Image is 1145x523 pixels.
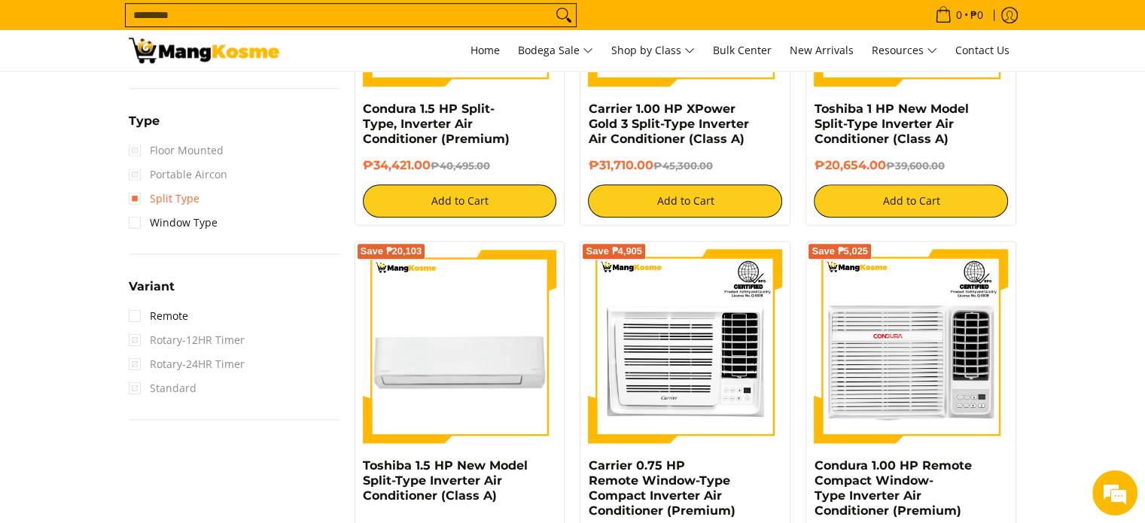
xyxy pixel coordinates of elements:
a: Shop by Class [604,30,702,71]
img: Condura 1.00 HP Remote Compact Window-Type Inverter Air Conditioner (Premium) [814,249,1008,443]
h6: ₱34,421.00 [363,158,557,173]
span: Bodega Sale [518,41,593,60]
span: Save ₱20,103 [361,247,422,256]
span: Portable Aircon [129,163,227,187]
a: Condura 1.5 HP Split-Type, Inverter Air Conditioner (Premium) [363,102,510,146]
h6: ₱31,710.00 [588,158,782,173]
img: Carrier 0.75 HP Remote Window-Type Compact Inverter Air Conditioner (Premium) [588,249,782,443]
span: Rotary-24HR Timer [129,352,245,376]
summary: Open [129,281,175,304]
a: Carrier 1.00 HP XPower Gold 3 Split-Type Inverter Air Conditioner (Class A) [588,102,748,146]
nav: Main Menu [294,30,1017,71]
span: Resources [872,41,937,60]
span: ₱0 [968,10,985,20]
h6: ₱20,654.00 [814,158,1008,173]
summary: Open [129,115,160,138]
span: Bulk Center [713,43,772,57]
a: Condura 1.00 HP Remote Compact Window-Type Inverter Air Conditioner (Premium) [814,458,971,518]
a: New Arrivals [782,30,861,71]
del: ₱40,495.00 [431,160,490,172]
a: Carrier 0.75 HP Remote Window-Type Compact Inverter Air Conditioner (Premium) [588,458,735,518]
span: Floor Mounted [129,138,224,163]
span: Standard [129,376,196,400]
button: Add to Cart [363,184,557,217]
img: Toshiba 1.5 HP New Model Split-Type Inverter Air Conditioner (Class A) [363,249,557,443]
img: Bodega Sale Aircon l Mang Kosme: Home Appliances Warehouse Sale [129,38,279,63]
button: Search [552,4,576,26]
span: Save ₱5,025 [812,247,868,256]
a: Remote [129,304,188,328]
span: 0 [954,10,964,20]
span: Shop by Class [611,41,695,60]
a: Home [463,30,507,71]
span: New Arrivals [790,43,854,57]
del: ₱45,300.00 [653,160,712,172]
a: Split Type [129,187,199,211]
button: Add to Cart [588,184,782,217]
button: Add to Cart [814,184,1008,217]
span: Save ₱4,905 [586,247,642,256]
a: Contact Us [948,30,1017,71]
a: Toshiba 1.5 HP New Model Split-Type Inverter Air Conditioner (Class A) [363,458,528,503]
span: Type [129,115,160,127]
span: Home [470,43,500,57]
a: Window Type [129,211,218,235]
a: Bodega Sale [510,30,601,71]
del: ₱39,600.00 [885,160,944,172]
a: Resources [864,30,945,71]
span: Rotary-12HR Timer [129,328,245,352]
a: Toshiba 1 HP New Model Split-Type Inverter Air Conditioner (Class A) [814,102,968,146]
span: Variant [129,281,175,293]
span: Contact Us [955,43,1009,57]
a: Bulk Center [705,30,779,71]
span: • [930,7,988,23]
